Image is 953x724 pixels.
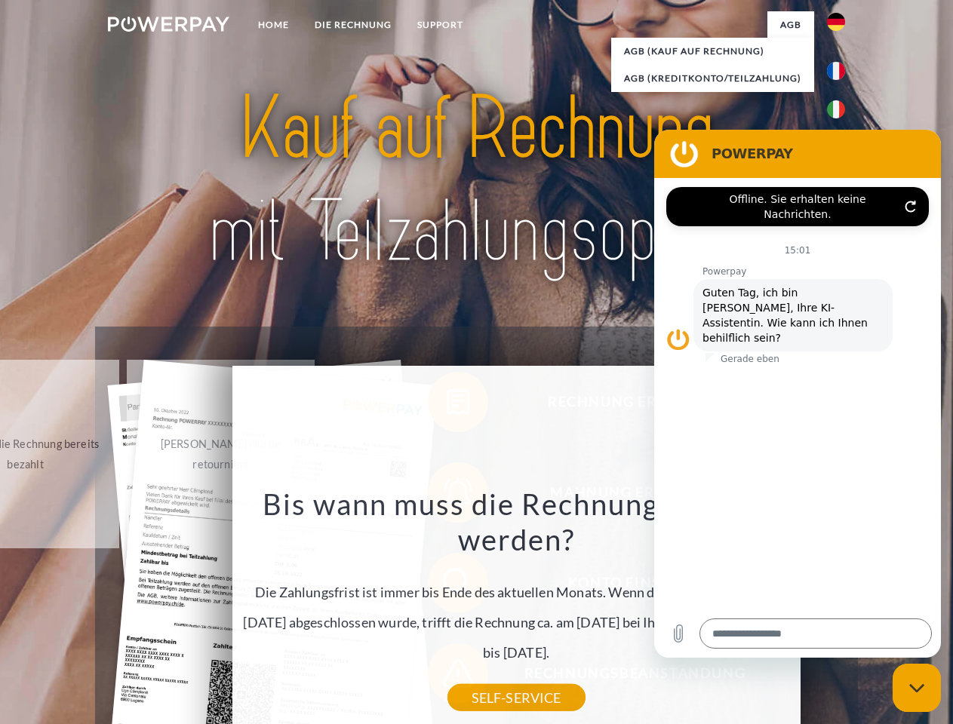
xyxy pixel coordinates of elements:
[447,684,586,711] a: SELF-SERVICE
[611,38,814,65] a: AGB (Kauf auf Rechnung)
[654,130,941,658] iframe: Messaging-Fenster
[144,72,809,289] img: title-powerpay_de.svg
[108,17,229,32] img: logo-powerpay-white.svg
[611,65,814,92] a: AGB (Kreditkonto/Teilzahlung)
[827,100,845,118] img: it
[893,664,941,712] iframe: Schaltfläche zum Öffnen des Messaging-Fensters; Konversation läuft
[136,434,306,474] div: [PERSON_NAME] wurde retourniert
[827,13,845,31] img: de
[241,486,792,558] h3: Bis wann muss die Rechnung bezahlt werden?
[245,11,302,38] a: Home
[404,11,476,38] a: SUPPORT
[241,486,792,698] div: Die Zahlungsfrist ist immer bis Ende des aktuellen Monats. Wenn die Bestellung z.B. am [DATE] abg...
[302,11,404,38] a: DIE RECHNUNG
[767,11,814,38] a: agb
[827,62,845,80] img: fr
